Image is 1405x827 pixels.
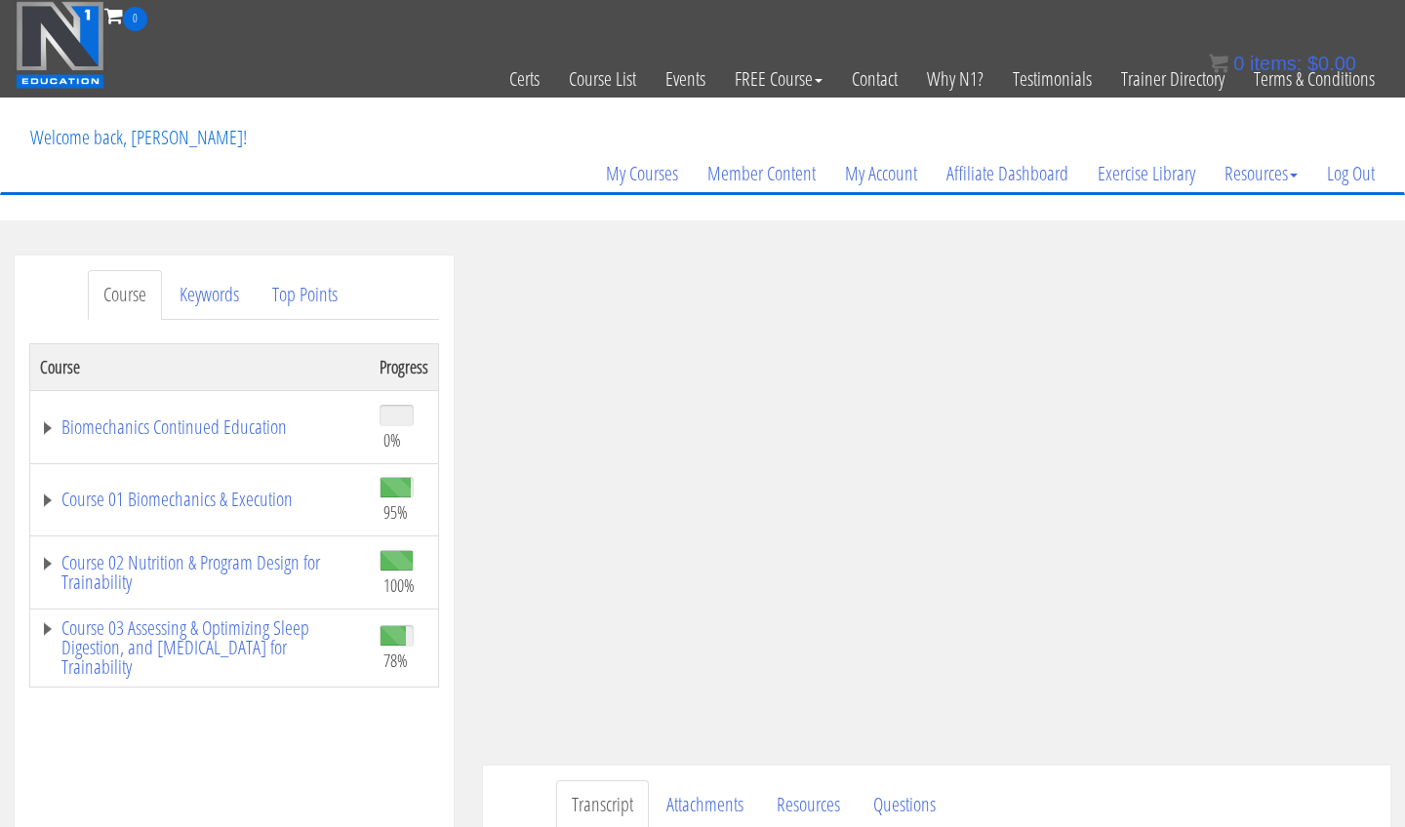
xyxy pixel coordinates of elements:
[912,31,998,127] a: Why N1?
[383,650,408,671] span: 78%
[554,31,651,127] a: Course List
[123,7,147,31] span: 0
[104,2,147,28] a: 0
[40,618,360,677] a: Course 03 Assessing & Optimizing Sleep Digestion, and [MEDICAL_DATA] for Trainability
[932,127,1083,220] a: Affiliate Dashboard
[1307,53,1356,74] bdi: 0.00
[693,127,830,220] a: Member Content
[40,490,360,509] a: Course 01 Biomechanics & Execution
[830,127,932,220] a: My Account
[1250,53,1302,74] span: items:
[40,553,360,592] a: Course 02 Nutrition & Program Design for Trainability
[720,31,837,127] a: FREE Course
[30,343,371,390] th: Course
[383,574,415,596] span: 100%
[1209,54,1228,73] img: icon11.png
[1106,31,1239,127] a: Trainer Directory
[651,31,720,127] a: Events
[40,417,360,437] a: Biomechanics Continued Education
[1312,127,1389,220] a: Log Out
[370,343,439,390] th: Progress
[88,270,162,320] a: Course
[1083,127,1210,220] a: Exercise Library
[495,31,554,127] a: Certs
[257,270,353,320] a: Top Points
[1239,31,1389,127] a: Terms & Conditions
[591,127,693,220] a: My Courses
[837,31,912,127] a: Contact
[1307,53,1318,74] span: $
[164,270,255,320] a: Keywords
[16,1,104,89] img: n1-education
[1209,53,1356,74] a: 0 items: $0.00
[383,429,401,451] span: 0%
[16,98,261,177] p: Welcome back, [PERSON_NAME]!
[1210,127,1312,220] a: Resources
[998,31,1106,127] a: Testimonials
[383,501,408,523] span: 95%
[1233,53,1244,74] span: 0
